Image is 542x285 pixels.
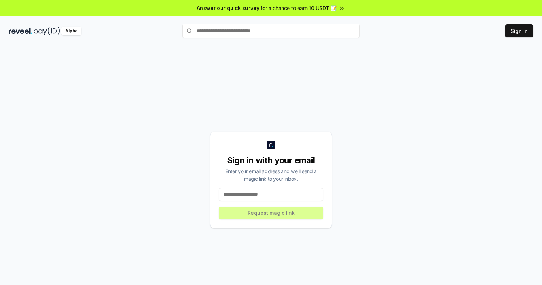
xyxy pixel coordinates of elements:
div: Sign in with your email [219,155,323,166]
img: reveel_dark [9,27,32,35]
div: Enter your email address and we’ll send a magic link to your inbox. [219,168,323,182]
div: Alpha [61,27,81,35]
img: pay_id [34,27,60,35]
button: Sign In [505,24,533,37]
img: logo_small [267,141,275,149]
span: for a chance to earn 10 USDT 📝 [261,4,337,12]
span: Answer our quick survey [197,4,259,12]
